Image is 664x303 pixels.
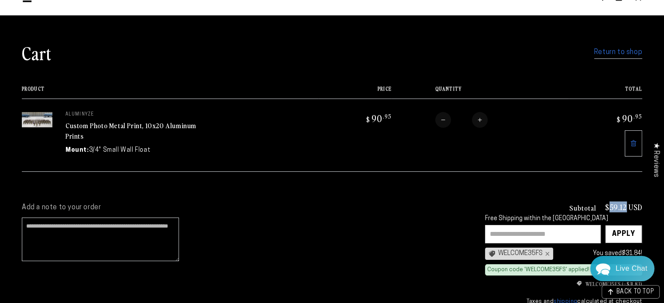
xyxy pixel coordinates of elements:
h3: Subtotal [569,204,596,211]
input: Quantity for Custom Photo Metal Print, 10x20 Aluminum Prints [451,112,472,128]
div: Coupon code 'WELCOME35FS' applied! [487,266,589,274]
img: 10"x20" Rectangle White Glossy Aluminyzed Photo [22,112,52,127]
sup: .95 [633,112,642,120]
p: $59.12 USD [605,203,642,211]
div: × [543,250,550,257]
bdi: 90 [616,112,642,124]
ul: Discount [485,280,642,288]
div: Free Shipping within the [GEOGRAPHIC_DATA] [485,215,642,223]
th: Price [318,86,392,99]
a: Remove 10"x20" Rectangle White Glossy Aluminyzed Photo [625,130,642,157]
span: BACK TO TOP [616,289,654,295]
h1: Cart [22,41,52,64]
div: Click to open Judge.me floating reviews tab [647,136,664,184]
div: Chat widget toggle [590,256,654,281]
dt: Mount: [65,146,89,155]
a: Custom Photo Metal Print, 10x20 Aluminum Prints [65,120,196,141]
sup: .95 [383,112,392,120]
span: $31.84 [622,250,641,257]
th: Total [569,86,642,99]
div: WELCOME35FS [485,248,553,260]
a: Return to shop [594,46,642,59]
div: You saved ! [557,248,642,259]
bdi: 90 [365,112,392,124]
li: WELCOME35FS (–$31.83) [485,280,642,288]
th: Product [22,86,318,99]
span: $ [617,115,621,124]
label: Add a note to your order [22,203,468,212]
span: $ [366,115,370,124]
div: Apply [612,225,635,243]
th: Quantity [392,86,569,99]
div: Contact Us Directly [616,256,647,281]
p: aluminyze [65,112,196,117]
dd: 3/4" Small Wall Float [89,146,151,155]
